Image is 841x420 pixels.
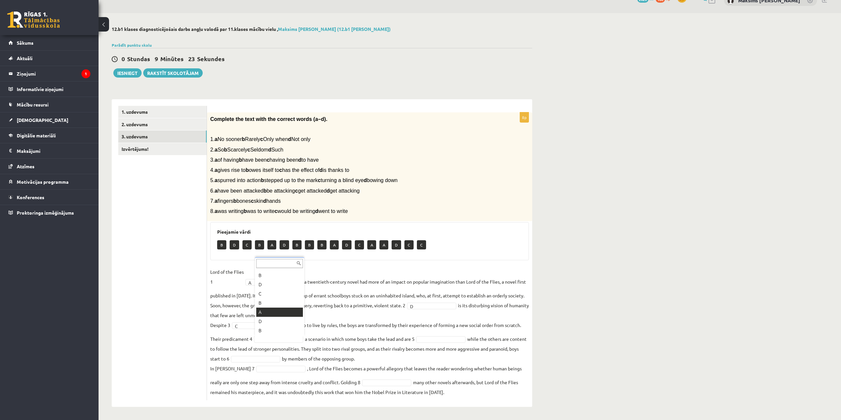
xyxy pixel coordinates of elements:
[256,289,303,298] div: C
[256,271,303,280] div: B
[256,317,303,326] div: D
[256,308,303,317] div: A
[256,280,303,289] div: D
[256,298,303,308] div: B
[256,326,303,335] div: B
